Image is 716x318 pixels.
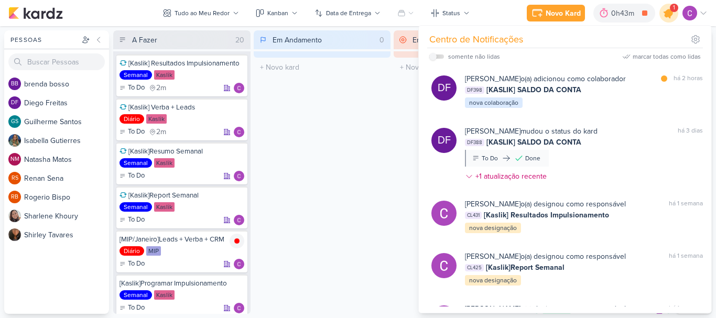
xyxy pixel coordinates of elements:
[465,97,523,108] div: nova colaboração
[465,73,626,84] div: o(a) adicionou como colaborador
[673,4,675,12] span: 1
[525,153,540,163] div: Done
[10,157,19,162] p: NM
[611,8,637,19] div: 0h43m
[482,153,498,163] div: To Do
[486,262,565,273] span: [Kaslik]Report Semanal
[120,171,145,181] div: To Do
[24,135,109,146] div: I s a b e l l a G u t i e r r e s
[120,191,244,200] div: [Kaslik]Report Semanal
[465,199,626,210] div: o(a) designou como responsável
[156,128,166,136] span: 2m
[234,259,244,269] img: Carlos Lima
[120,158,152,168] div: Semanal
[234,259,244,269] div: Responsável: Carlos Lima
[234,83,244,93] img: Carlos Lima
[234,171,244,181] div: Responsável: Carlos Lima
[128,83,145,93] p: To Do
[431,75,457,101] div: Diego Freitas
[154,158,175,168] div: Kaslik
[120,235,244,244] div: [MIP/Janeiro]Leads + Verba + CRM
[120,127,145,137] div: To Do
[231,35,248,46] div: 20
[234,127,244,137] div: Responsável: Carlos Lima
[120,103,244,112] div: [Kaslik] Verba + Leads
[465,303,626,314] div: o(a) designou como responsável
[11,81,18,87] p: bb
[465,127,520,136] b: [PERSON_NAME]
[120,215,145,225] div: To Do
[674,73,703,84] div: há 2 horas
[120,70,152,80] div: Semanal
[120,246,144,256] div: Diário
[682,6,697,20] img: Carlos Lima
[375,35,388,46] div: 0
[128,259,145,269] p: To Do
[465,212,482,219] span: CL431
[8,115,21,128] div: Guilherme Santos
[230,234,244,248] img: tracking
[429,32,523,47] div: Centro de Notificações
[234,215,244,225] div: Responsável: Carlos Lima
[24,173,109,184] div: R e n a n S e n a
[475,171,549,182] div: +1 atualização recente
[156,84,166,92] span: 2m
[448,52,500,61] div: somente não lidas
[484,210,609,221] span: [Kaslik] Resultados Impulsionamento
[8,172,21,184] div: Renan Sena
[438,81,451,95] p: DF
[465,126,598,137] div: mudou o status do kard
[128,215,145,225] p: To Do
[120,147,244,156] div: [Kaslik]Resumo Semanal
[273,35,322,46] div: Em Andamento
[256,60,389,75] input: + Novo kard
[149,127,166,137] div: último check-in há 2 meses
[669,251,703,262] div: há 1 semana
[465,304,520,313] b: [PERSON_NAME]
[8,134,21,147] img: Isabella Gutierres
[120,290,152,300] div: Semanal
[128,127,145,137] p: To Do
[24,211,109,222] div: S h a r l e n e K h o u r y
[154,70,175,80] div: Kaslik
[633,52,701,61] div: marcar todas como lidas
[465,223,521,233] div: nova designação
[431,201,457,226] img: Carlos Lima
[234,171,244,181] img: Carlos Lima
[24,154,109,165] div: N a t a s h a M a t o s
[465,275,521,286] div: nova designação
[24,192,109,203] div: R o g e r i o B i s p o
[146,246,161,256] div: MIP
[669,303,703,314] div: há 1 semana
[234,303,244,313] div: Responsável: Carlos Lima
[8,7,63,19] img: kardz.app
[154,202,175,212] div: Kaslik
[11,119,18,125] p: GS
[120,303,145,313] div: To Do
[8,191,21,203] div: Rogerio Bispo
[465,252,520,261] b: [PERSON_NAME]
[396,60,529,75] input: + Novo kard
[132,35,157,46] div: A Fazer
[465,251,626,262] div: o(a) designou como responsável
[120,279,244,288] div: [Kaslik]Programar Impulsionamento
[8,210,21,222] img: Sharlene Khoury
[8,96,21,109] div: Diego Freitas
[465,86,484,94] span: DF398
[465,139,484,146] span: DF388
[234,127,244,137] img: Carlos Lima
[546,8,581,19] div: Novo Kard
[465,74,520,83] b: [PERSON_NAME]
[24,79,109,90] div: b r e n d a b o s s o
[678,126,703,137] div: há 3 dias
[24,229,109,240] div: S h i r l e y T a v a r e s
[486,137,581,148] span: [KASLIK] SALDO DA CONTA
[120,259,145,269] div: To Do
[527,5,585,21] button: Novo Kard
[8,78,21,90] div: brenda bosso
[234,215,244,225] img: Carlos Lima
[438,133,451,148] p: DF
[11,194,18,200] p: RB
[8,53,105,70] input: Buscar Pessoas
[465,264,484,271] span: CL425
